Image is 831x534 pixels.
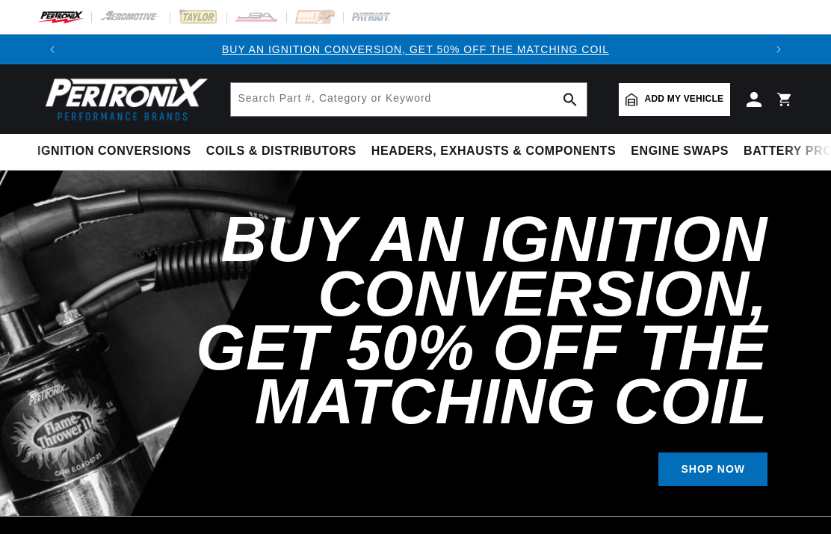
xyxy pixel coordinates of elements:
a: BUY AN IGNITION CONVERSION, GET 50% OFF THE MATCHING COIL [222,43,609,55]
div: Announcement [67,41,764,58]
span: Coils & Distributors [206,144,356,159]
h2: Buy an Ignition Conversion, Get 50% off the Matching Coil [129,212,767,429]
div: 1 of 3 [67,41,764,58]
span: Headers, Exhausts & Components [371,144,616,159]
summary: Headers, Exhausts & Components [364,134,623,169]
img: Pertronix [37,73,209,125]
span: Ignition Conversions [37,144,191,159]
button: search button [554,83,587,116]
button: Translation missing: en.sections.announcements.previous_announcement [37,34,67,64]
input: Search Part #, Category or Keyword [231,83,587,116]
a: Add my vehicle [619,83,731,116]
span: Engine Swaps [631,144,729,159]
summary: Engine Swaps [623,134,736,169]
summary: Ignition Conversions [37,134,199,169]
summary: Coils & Distributors [199,134,364,169]
span: Add my vehicle [645,92,724,106]
a: SHOP NOW [658,452,767,486]
button: Translation missing: en.sections.announcements.next_announcement [764,34,794,64]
